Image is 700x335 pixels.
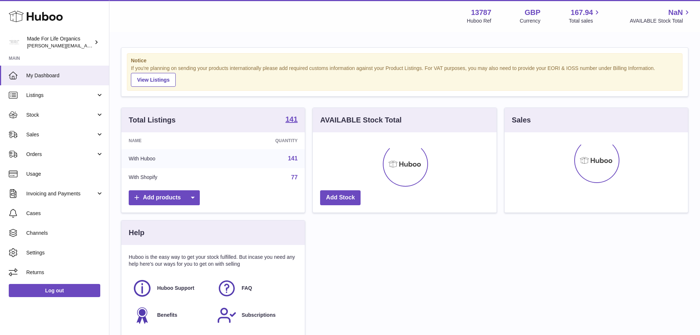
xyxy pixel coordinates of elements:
span: FAQ [242,285,252,292]
a: View Listings [131,73,176,87]
a: NaN AVAILABLE Stock Total [630,8,691,24]
span: Settings [26,249,104,256]
span: Invoicing and Payments [26,190,96,197]
span: [PERSON_NAME][EMAIL_ADDRESS][PERSON_NAME][DOMAIN_NAME] [27,43,185,48]
a: 141 [285,116,297,124]
span: Total sales [569,17,601,24]
span: Orders [26,151,96,158]
a: Log out [9,284,100,297]
span: Channels [26,230,104,237]
h3: Help [129,228,144,238]
span: Stock [26,112,96,118]
td: With Shopify [121,168,220,187]
span: AVAILABLE Stock Total [630,17,691,24]
span: Returns [26,269,104,276]
strong: Notice [131,57,678,64]
a: Benefits [132,305,210,325]
a: 167.94 Total sales [569,8,601,24]
th: Name [121,132,220,149]
span: Subscriptions [242,312,276,319]
div: Currency [520,17,541,24]
a: 141 [288,155,298,161]
a: FAQ [217,278,294,298]
span: Usage [26,171,104,178]
span: Listings [26,92,96,99]
img: geoff.winwood@madeforlifeorganics.com [9,37,20,48]
div: Made For Life Organics [27,35,93,49]
a: Add products [129,190,200,205]
span: Huboo Support [157,285,194,292]
h3: AVAILABLE Stock Total [320,115,401,125]
h3: Sales [512,115,531,125]
span: Sales [26,131,96,138]
span: 167.94 [571,8,593,17]
div: Huboo Ref [467,17,491,24]
span: Benefits [157,312,177,319]
strong: GBP [525,8,540,17]
a: Add Stock [320,190,361,205]
p: Huboo is the easy way to get your stock fulfilled. But incase you need any help here's our ways f... [129,254,297,268]
span: My Dashboard [26,72,104,79]
span: Cases [26,210,104,217]
h3: Total Listings [129,115,176,125]
a: 77 [291,174,298,180]
a: Huboo Support [132,278,210,298]
div: If you're planning on sending your products internationally please add required customs informati... [131,65,678,87]
span: NaN [668,8,683,17]
strong: 141 [285,116,297,123]
a: Subscriptions [217,305,294,325]
th: Quantity [220,132,305,149]
td: With Huboo [121,149,220,168]
strong: 13787 [471,8,491,17]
